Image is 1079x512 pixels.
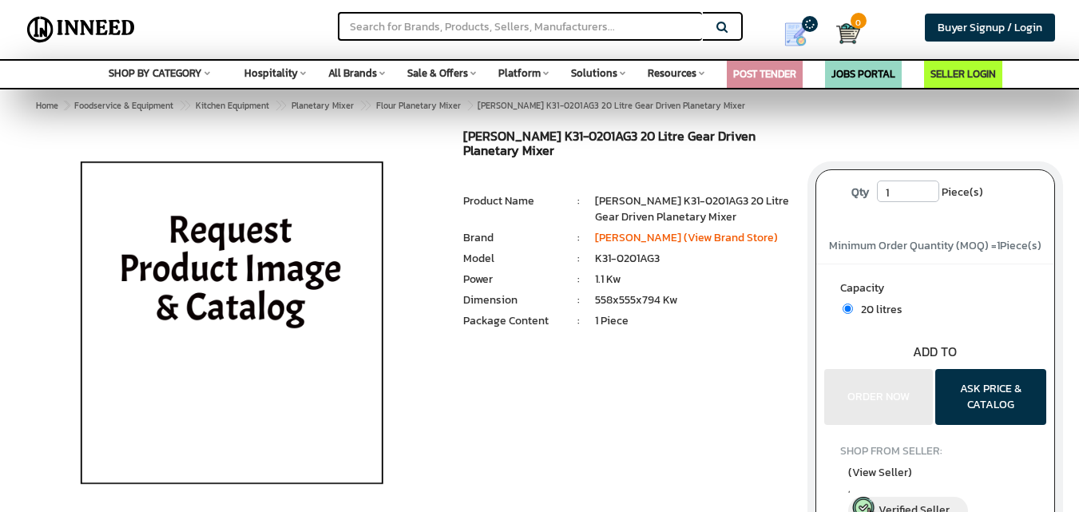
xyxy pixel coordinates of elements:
span: 20 litres [853,301,902,318]
li: Model [463,251,561,267]
div: ADD TO [816,343,1054,361]
img: Inneed.Market [22,10,141,50]
a: [PERSON_NAME] (View Brand Store) [595,229,778,246]
li: Brand [463,230,561,246]
li: Package Content [463,313,561,329]
span: Flour Planetary Mixer [376,99,461,112]
span: > [179,96,187,115]
span: SHOP BY CATEGORY [109,65,202,81]
li: : [562,251,595,267]
label: Qty [843,181,877,204]
a: JOBS PORTAL [831,66,895,81]
span: All Brands [328,65,377,81]
li: : [562,272,595,288]
span: Platform [498,65,541,81]
a: Flour Planetary Mixer [373,96,464,115]
img: Show My Quotes [783,22,807,46]
span: Piece(s) [942,181,983,204]
li: Power [463,272,561,288]
li: 1 Piece [595,313,791,329]
span: Sale & Offers [407,65,468,81]
li: [PERSON_NAME] K31-0201AG3 20 Litre Gear Driven Planetary Mixer [595,193,791,225]
li: 1.1 Kw [595,272,791,288]
a: Planetary Mixer [288,96,357,115]
a: Home [33,96,61,115]
span: 1 [997,237,1000,254]
li: : [562,230,595,246]
h4: SHOP FROM SELLER: [840,445,1031,457]
li: K31-0201AG3 [595,251,791,267]
h1: [PERSON_NAME] K31-0201AG3 20 Litre Gear Driven Planetary Mixer [463,129,791,161]
a: Kitchen Equipment [192,96,272,115]
span: Solutions [571,65,617,81]
span: > [359,96,367,115]
li: : [562,313,595,329]
span: Kitchen Equipment [196,99,269,112]
span: > [64,99,69,112]
li: : [562,193,595,209]
span: > [275,96,283,115]
span: 0 [851,13,867,29]
img: Cart [836,22,860,46]
span: Hospitality [244,65,298,81]
span: Resources [648,65,696,81]
a: my Quotes [766,16,836,53]
a: Foodservice & Equipment [71,96,177,115]
input: Search for Brands, Products, Sellers, Manufacturers... [338,12,702,41]
a: POST TENDER [733,66,796,81]
span: [PERSON_NAME] K31-0201AG3 20 Litre Gear Driven Planetary Mixer [71,99,745,112]
li: 558x555x794 Kw [595,292,791,308]
span: Minimum Order Quantity (MOQ) = Piece(s) [829,237,1041,254]
a: Cart 0 [836,16,847,51]
span: (View Seller) [848,464,912,481]
li: Dimension [463,292,561,308]
span: Planetary Mixer [292,99,354,112]
li: : [562,292,595,308]
button: ASK PRICE & CATALOG [935,369,1046,425]
span: Buyer Signup / Login [938,19,1042,36]
span: Foodservice & Equipment [74,99,173,112]
span: , [848,482,1023,496]
a: Buyer Signup / Login [925,14,1055,42]
li: Product Name [463,193,561,209]
span: > [466,96,474,115]
label: Capacity [840,280,1031,300]
a: SELLER LOGIN [930,66,996,81]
